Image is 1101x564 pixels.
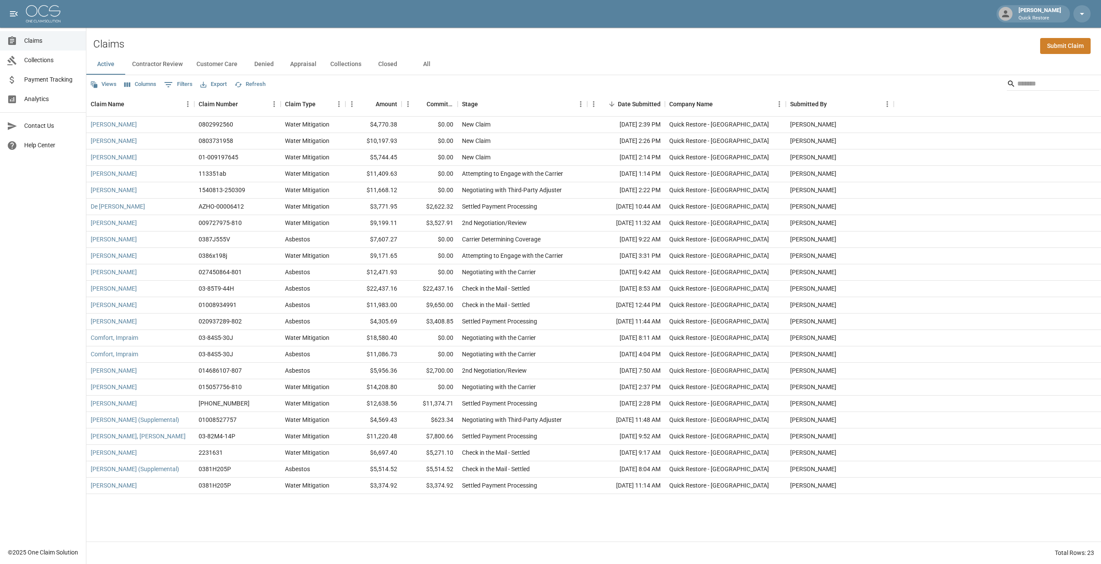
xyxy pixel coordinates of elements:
div: [DATE] 2:22 PM [587,182,665,199]
div: AZHO-00006412 [199,202,244,211]
button: Sort [124,98,136,110]
p: Quick Restore [1019,15,1061,22]
div: Claim Number [199,92,238,116]
div: [DATE] 8:53 AM [587,281,665,297]
div: $3,771.95 [345,199,402,215]
div: Water Mitigation [285,481,329,490]
div: $6,697.40 [345,445,402,461]
div: Water Mitigation [285,169,329,178]
div: $5,514.52 [402,461,458,478]
div: New Claim [462,120,490,129]
a: [PERSON_NAME] [91,284,137,293]
div: $7,607.27 [345,231,402,248]
button: Sort [606,98,618,110]
div: $0.00 [402,182,458,199]
div: [DATE] 2:26 PM [587,133,665,149]
div: Water Mitigation [285,136,329,145]
div: Amount [376,92,397,116]
div: [DATE] 1:14 PM [587,166,665,182]
a: De [PERSON_NAME] [91,202,145,211]
div: Quick Restore - Tucson [669,350,769,358]
a: [PERSON_NAME] [91,399,137,408]
div: Alec Melendez [790,284,836,293]
div: Quick Restore - Tucson [669,268,769,276]
div: [DATE] 9:42 AM [587,264,665,281]
a: [PERSON_NAME] [91,301,137,309]
div: Asbestos [285,301,310,309]
div: 009727975-810 [199,219,242,227]
div: Water Mitigation [285,399,329,408]
button: open drawer [5,5,22,22]
div: $2,700.00 [402,363,458,379]
button: All [407,54,446,75]
div: 2nd Negotiation/Review [462,219,527,227]
div: Alec Melendez [790,465,836,473]
a: [PERSON_NAME] (Supplemental) [91,465,179,473]
div: Negotiating with the Carrier [462,333,536,342]
div: $11,086.73 [345,346,402,363]
div: dynamic tabs [86,54,1101,75]
div: 03-82M4-14P [199,432,235,440]
div: Alec Melendez [790,301,836,309]
button: Export [198,78,229,91]
div: 113351ab [199,169,226,178]
a: [PERSON_NAME] [91,366,137,375]
div: $11,374.71 [402,396,458,412]
div: $11,668.12 [345,182,402,199]
div: $3,374.92 [402,478,458,494]
div: Water Mitigation [285,219,329,227]
div: [DATE] 11:48 AM [587,412,665,428]
span: Contact Us [24,121,79,130]
div: [DATE] 11:32 AM [587,215,665,231]
div: Alec Melendez [790,350,836,358]
button: Sort [713,98,725,110]
div: $0.00 [402,117,458,133]
div: Claim Type [281,92,345,116]
div: Check in the Mail - Settled [462,301,530,309]
div: $0.00 [402,346,458,363]
div: Negotiating with the Carrier [462,350,536,358]
a: Comfort, Impraim [91,350,138,358]
div: Alec Melendez [790,120,836,129]
div: 01008527757 [199,415,237,424]
div: 0802992560 [199,120,233,129]
div: Total Rows: 23 [1055,548,1094,557]
div: Quick Restore - Tucson [669,317,769,326]
a: [PERSON_NAME] [91,219,137,227]
div: Quick Restore - Tucson [669,432,769,440]
div: [DATE] 8:04 AM [587,461,665,478]
div: Quick Restore - Tucson [669,399,769,408]
div: [DATE] 2:39 PM [587,117,665,133]
div: Asbestos [285,366,310,375]
div: Settled Payment Processing [462,432,537,440]
div: Water Mitigation [285,432,329,440]
button: Menu [181,98,194,111]
a: [PERSON_NAME] [91,169,137,178]
div: Water Mitigation [285,383,329,391]
div: Asbestos [285,317,310,326]
div: $7,800.66 [402,428,458,445]
div: 1540813-250309 [199,186,245,194]
div: [DATE] 9:17 AM [587,445,665,461]
button: Collections [323,54,368,75]
div: Water Mitigation [285,120,329,129]
div: $5,271.10 [402,445,458,461]
button: Sort [364,98,376,110]
div: Water Mitigation [285,415,329,424]
div: Check in the Mail - Settled [462,465,530,473]
div: $11,983.00 [345,297,402,314]
div: $11,220.48 [345,428,402,445]
div: Search [1007,77,1099,92]
div: [DATE] 2:28 PM [587,396,665,412]
div: Quick Restore - Tucson [669,219,769,227]
div: Alec Melendez [790,317,836,326]
a: [PERSON_NAME] (Supplemental) [91,415,179,424]
img: ocs-logo-white-transparent.png [26,5,60,22]
div: $0.00 [402,149,458,166]
div: Date Submitted [618,92,661,116]
div: Quick Restore - Tucson [669,481,769,490]
a: Comfort, Impraim [91,333,138,342]
div: $18,580.40 [345,330,402,346]
div: Company Name [665,92,786,116]
div: 03-84S5-30J [199,350,233,358]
